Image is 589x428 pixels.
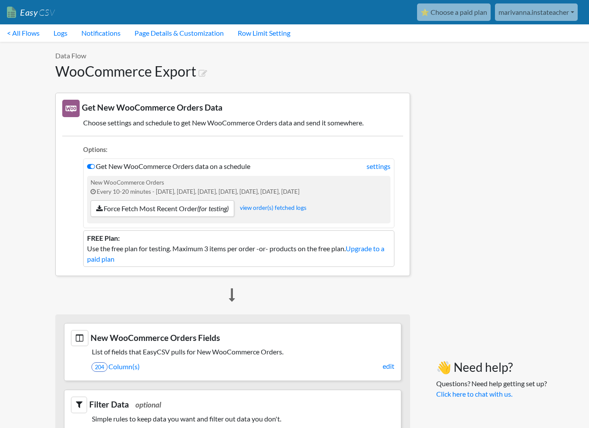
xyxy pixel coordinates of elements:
a: ⭐ Choose a paid plan [417,3,491,21]
h5: List of fields that EasyCSV pulls for New WooCommerce Orders. [71,347,394,356]
a: Logs [47,24,74,42]
h5: Simple rules to keep data you want and filter out data you don't. [71,415,394,423]
li: Get New WooCommerce Orders data on a schedule [83,158,394,228]
p: Questions? Need help getting set up? [436,378,547,399]
span: 204 [91,362,108,372]
p: Data Flow [55,51,410,61]
a: settings [367,161,390,172]
img: New WooCommerce Orders [62,100,80,117]
li: Use the free plan for testing. Maximum 3 items per order -or- products on the free plan. [83,230,394,267]
h3: 👋 Need help? [436,360,547,375]
a: Upgrade to a paid plan [87,244,384,263]
h5: Choose settings and schedule to get New WooCommerce Orders data and send it somewhere. [62,118,403,127]
h3: Get New WooCommerce Orders Data [62,100,403,117]
li: Options: [83,145,394,157]
a: Row Limit Setting [231,24,297,42]
a: 204Column(s) [91,359,394,374]
h1: WooCommerce Export [55,63,410,80]
h3: New WooCommerce Orders Fields [71,330,394,346]
a: Click here to chat with us. [436,390,512,398]
a: marivanna.instateacher [495,3,578,21]
span: CSV [38,7,55,18]
div: New WooCommerce Orders Every 10-20 minutes - [DATE], [DATE], [DATE], [DATE], [DATE], [DATE], [DATE] [87,176,390,223]
i: (for testing) [197,204,229,212]
a: Notifications [74,24,128,42]
a: Force Fetch Most Recent Order(for testing) [91,200,234,217]
a: view order(s) fetched logs [240,204,306,211]
span: optional [135,400,161,409]
a: Page Details & Customization [128,24,231,42]
b: FREE Plan: [87,234,120,242]
a: edit [383,361,394,371]
a: EasyCSV [7,3,55,21]
h3: Filter Data [71,397,394,413]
